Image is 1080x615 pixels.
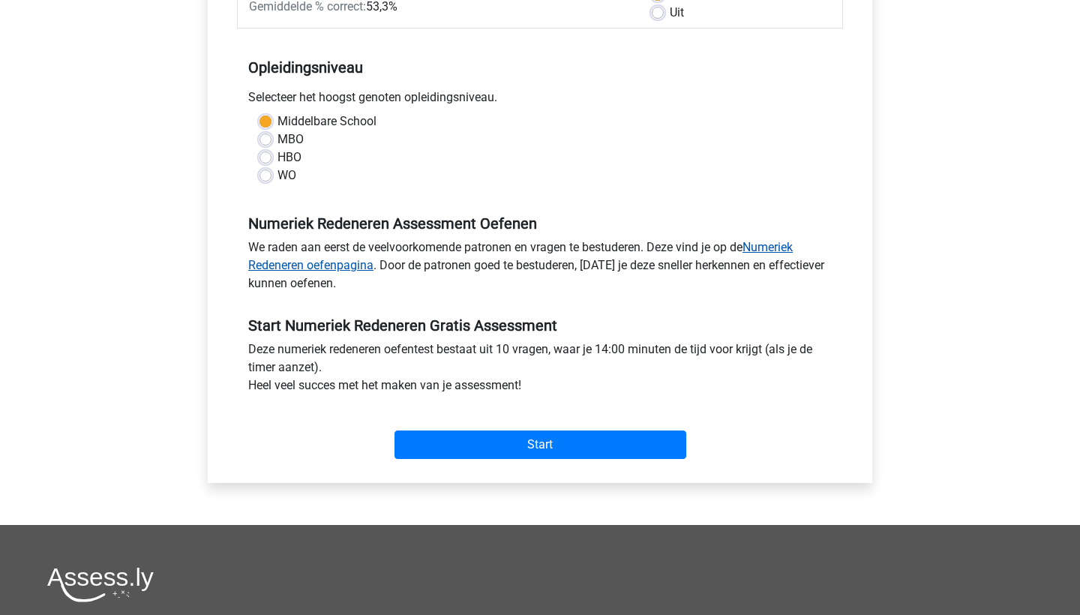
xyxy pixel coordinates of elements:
img: Assessly logo [47,567,154,602]
label: HBO [277,148,301,166]
label: WO [277,166,296,184]
label: Middelbare School [277,112,376,130]
label: MBO [277,130,304,148]
input: Start [394,430,686,459]
div: Selecteer het hoogst genoten opleidingsniveau. [237,88,843,112]
h5: Start Numeriek Redeneren Gratis Assessment [248,316,832,334]
h5: Numeriek Redeneren Assessment Oefenen [248,214,832,232]
h5: Opleidingsniveau [248,52,832,82]
div: We raden aan eerst de veelvoorkomende patronen en vragen te bestuderen. Deze vind je op de . Door... [237,238,843,298]
label: Uit [670,4,684,22]
div: Deze numeriek redeneren oefentest bestaat uit 10 vragen, waar je 14:00 minuten de tijd voor krijg... [237,340,843,400]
